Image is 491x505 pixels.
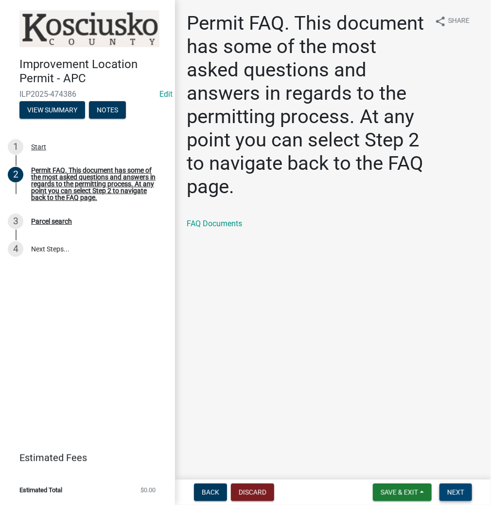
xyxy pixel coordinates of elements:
[19,107,85,114] wm-modal-confirm: Summary
[8,448,159,468] a: Estimated Fees
[187,219,242,228] a: FAQ Documents
[448,16,470,27] span: Share
[427,12,477,31] button: shareShare
[159,90,173,99] a: Edit
[89,107,126,114] wm-modal-confirm: Notes
[89,101,126,119] button: Notes
[31,144,46,150] div: Start
[231,484,274,501] button: Discard
[19,90,156,99] span: ILP2025-474386
[31,167,159,201] div: Permit FAQ. This document has some of the most asked questions and answers in regards to the perm...
[159,90,173,99] wm-modal-confirm: Edit Application Number
[381,488,418,496] span: Save & Exit
[373,484,432,501] button: Save & Exit
[19,10,159,47] img: Kosciusko County, Indiana
[140,487,156,493] span: $0.00
[8,241,23,257] div: 4
[19,57,167,86] h4: Improvement Location Permit - APC
[439,484,472,501] button: Next
[435,16,446,27] i: share
[19,101,85,119] button: View Summary
[187,12,427,198] h1: Permit FAQ. This document has some of the most asked questions and answers in regards to the perm...
[8,139,23,155] div: 1
[447,488,464,496] span: Next
[194,484,227,501] button: Back
[19,487,62,493] span: Estimated Total
[31,218,72,225] div: Parcel search
[8,214,23,229] div: 3
[8,167,23,182] div: 2
[202,488,219,496] span: Back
